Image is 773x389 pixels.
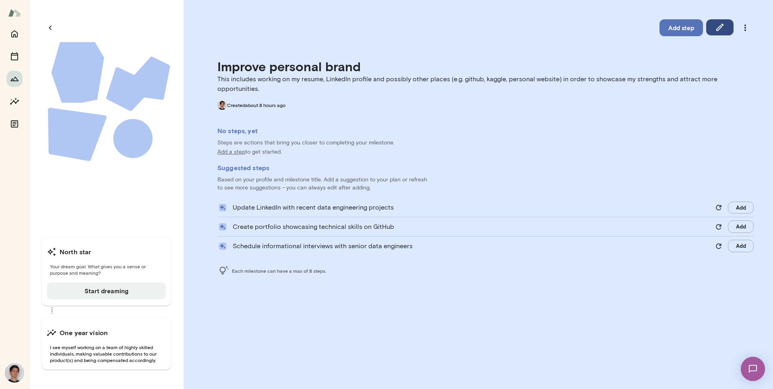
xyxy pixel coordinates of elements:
button: Documents [6,116,23,132]
button: Start dreaming [47,282,166,299]
button: Add step [659,19,703,36]
span: Each milestone can have a max of 8 steps. [232,268,326,274]
h6: Suggested steps [217,163,754,173]
h6: North star [60,247,91,257]
p: Create portfolio showcasing technical skills on GitHub [233,222,709,232]
button: One year visionI see myself working on a team of highly skilled individuals, making valuable cont... [42,318,171,370]
button: Add [728,240,754,252]
p: Based on your profile and milestone title. Add a suggestion to your plan or refresh [217,176,754,184]
p: to see more suggestions - you can always edit after adding. [217,184,754,192]
button: Add [728,220,754,233]
button: Home [6,26,23,42]
span: Created about 8 hours ago [227,102,285,108]
button: Add [728,202,754,214]
p: Steps are actions that bring you closer to completing your milestone. [217,139,754,147]
p: Update LinkedIn with recent data engineering projects [233,203,709,212]
img: Mento [8,5,21,21]
h6: No steps, yet [217,126,754,136]
p: This includes working on my resume, LinkedIn profile and possibly other places (e.g. github, kagg... [217,74,754,94]
button: Insights [6,93,23,109]
button: Sessions [6,48,23,64]
h6: One year vision [60,328,108,338]
button: Growth Plan [6,71,23,87]
span: I see myself working on a team of highly skilled individuals, making valuable contributions to ou... [47,344,166,363]
p: to get started. [245,148,282,156]
span: Your dream goal. What gives you a sense or purpose and meaning? [47,263,166,276]
img: Mateus Ymanaka Barretto [5,363,24,383]
h4: Improve personal brand [217,59,754,74]
p: Schedule informational interviews with senior data engineers [233,241,709,251]
p: Add a step [217,148,245,156]
img: Mateus Ymanaka Barretto [217,100,227,110]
